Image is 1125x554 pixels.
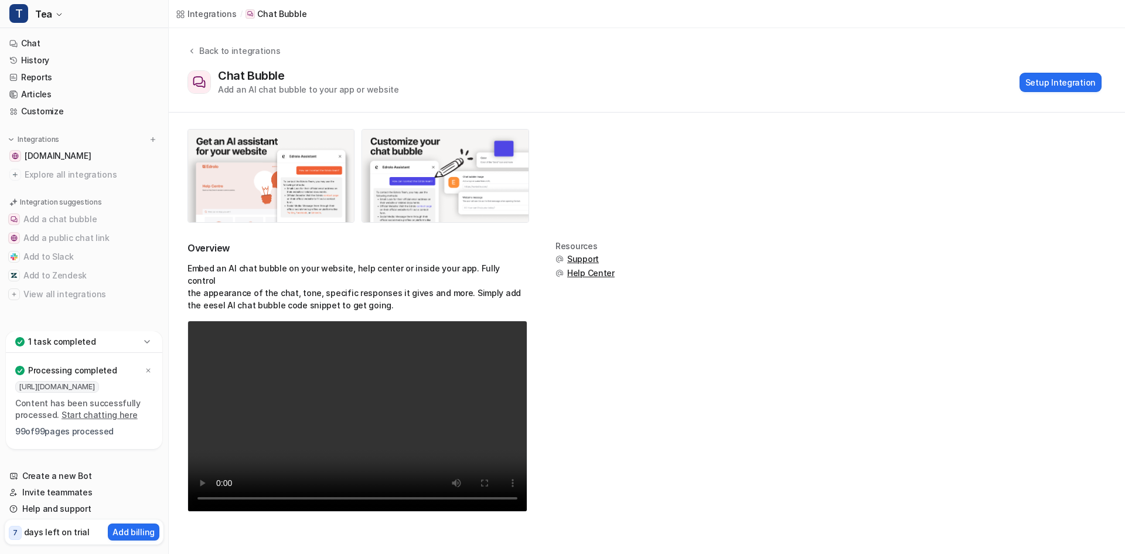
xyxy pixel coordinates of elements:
img: Add a chat bubble [11,216,18,223]
img: support.svg [555,255,564,263]
img: Add a public chat link [11,234,18,242]
div: Resources [555,242,615,251]
p: Add billing [112,526,155,538]
button: Setup Integration [1020,73,1102,92]
span: Help Center [567,267,615,279]
span: / [240,9,243,19]
button: Add to SlackAdd to Slack [5,247,163,266]
video: Your browser does not support the video tag. [187,321,527,512]
img: Add to Zendesk [11,272,18,279]
p: Embed an AI chat bubble on your website, help center or inside your app. Fully control the appear... [187,262,527,311]
button: Add a public chat linkAdd a public chat link [5,229,163,247]
p: Integration suggestions [20,197,101,208]
h2: Overview [187,242,527,255]
span: Support [567,253,599,265]
img: View all integrations [11,291,18,298]
a: Invite teammates [5,484,163,501]
p: 7 [13,528,18,538]
a: tecta.se[DOMAIN_NAME] [5,148,163,164]
button: Add to ZendeskAdd to Zendesk [5,266,163,285]
span: Explore all integrations [25,165,159,184]
span: [URL][DOMAIN_NAME] [15,381,99,393]
p: 99 of 99 pages processed [15,426,153,437]
a: Integrations [176,8,237,20]
p: Processing completed [28,365,117,376]
img: Add to Slack [11,253,18,260]
button: Help Center [555,267,615,279]
button: Add billing [108,524,159,541]
img: menu_add.svg [149,135,157,144]
div: Back to integrations [196,45,280,57]
a: Create a new Bot [5,468,163,484]
p: Integrations [18,135,59,144]
a: Help and support [5,501,163,517]
img: expand menu [7,135,15,144]
button: Integrations [5,134,63,145]
a: Customize [5,103,163,120]
button: Add a chat bubbleAdd a chat bubble [5,210,163,229]
a: Chat [5,35,163,52]
p: days left on trial [24,526,90,538]
p: Chat Bubble [257,8,306,20]
img: explore all integrations [9,169,21,181]
a: Start chatting here [62,410,138,420]
p: 1 task completed [28,336,96,348]
img: tecta.se [12,152,19,159]
a: History [5,52,163,69]
button: Back to integrations [187,45,280,69]
p: Content has been successfully processed. [15,397,153,421]
a: Chat Bubble [246,8,306,20]
a: Reports [5,69,163,86]
button: Support [555,253,615,265]
div: Chat Bubble [218,69,289,83]
a: Explore all integrations [5,166,163,183]
span: T [9,4,28,23]
span: Tea [35,6,52,22]
div: Integrations [187,8,237,20]
span: [DOMAIN_NAME] [25,150,91,162]
a: Articles [5,86,163,103]
button: View all integrationsView all integrations [5,285,163,304]
img: support.svg [555,269,564,277]
div: Add an AI chat bubble to your app or website [218,83,399,96]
